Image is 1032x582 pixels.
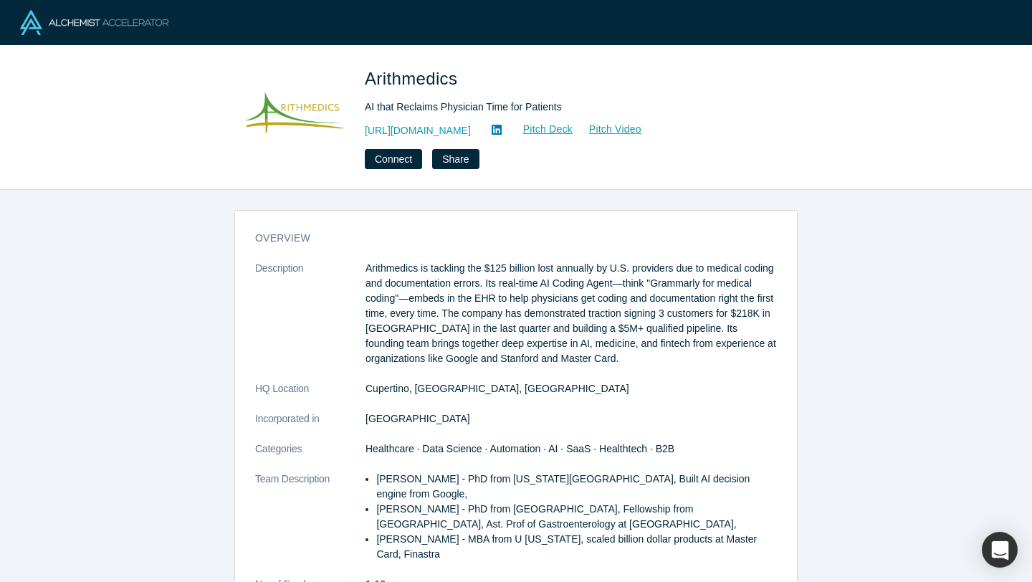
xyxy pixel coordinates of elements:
a: Pitch Video [573,121,642,138]
p: [PERSON_NAME] - PhD from [GEOGRAPHIC_DATA], Fellowship from [GEOGRAPHIC_DATA], Ast. Prof of Gastr... [376,502,777,532]
img: Alchemist Logo [20,10,168,35]
h3: overview [255,231,757,246]
p: Arithmedics is tackling the $125 billion lost annually by U.S. providers due to medical coding an... [365,261,777,366]
dd: Cupertino, [GEOGRAPHIC_DATA], [GEOGRAPHIC_DATA] [365,381,777,396]
dt: Categories [255,442,365,472]
dt: Description [255,261,365,381]
button: Connect [365,149,422,169]
a: [URL][DOMAIN_NAME] [365,123,471,138]
a: Pitch Deck [507,121,573,138]
img: Arithmedics's Logo [244,66,345,166]
dd: [GEOGRAPHIC_DATA] [365,411,777,426]
dt: HQ Location [255,381,365,411]
p: [PERSON_NAME] - MBA from U [US_STATE], scaled billion dollar products at Master Card, Finastra [376,532,777,562]
span: Healthcare · Data Science · Automation · AI · SaaS · Healthtech · B2B [365,443,674,454]
div: AI that Reclaims Physician Time for Patients [365,100,766,115]
button: Share [432,149,479,169]
dt: Team Description [255,472,365,577]
dt: Incorporated in [255,411,365,442]
span: Arithmedics [365,69,462,88]
p: [PERSON_NAME] - PhD from [US_STATE][GEOGRAPHIC_DATA], Built AI decision engine from Google, [376,472,777,502]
